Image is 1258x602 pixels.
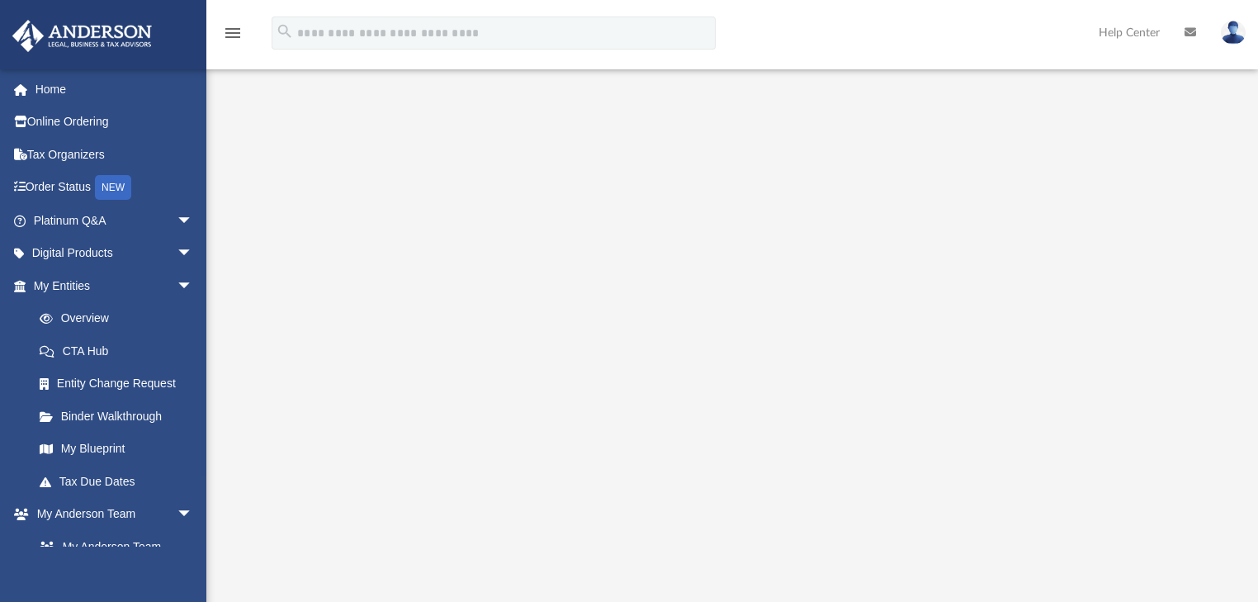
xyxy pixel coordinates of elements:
a: Online Ordering [12,106,218,139]
span: arrow_drop_down [177,237,210,271]
a: My Anderson Team [23,530,201,563]
a: Binder Walkthrough [23,400,218,433]
img: User Pic [1221,21,1246,45]
a: Order StatusNEW [12,171,218,205]
span: arrow_drop_down [177,498,210,532]
a: Overview [23,302,218,335]
a: menu [223,31,243,43]
a: My Anderson Teamarrow_drop_down [12,498,210,531]
a: Platinum Q&Aarrow_drop_down [12,204,218,237]
span: arrow_drop_down [177,204,210,238]
a: My Entitiesarrow_drop_down [12,269,218,302]
i: search [276,22,294,40]
span: arrow_drop_down [177,269,210,303]
i: menu [223,23,243,43]
a: Tax Due Dates [23,465,218,498]
a: Digital Productsarrow_drop_down [12,237,218,270]
a: CTA Hub [23,334,218,367]
div: NEW [95,175,131,200]
img: Anderson Advisors Platinum Portal [7,20,157,52]
a: My Blueprint [23,433,210,466]
a: Entity Change Request [23,367,218,401]
a: Home [12,73,218,106]
a: Tax Organizers [12,138,218,171]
